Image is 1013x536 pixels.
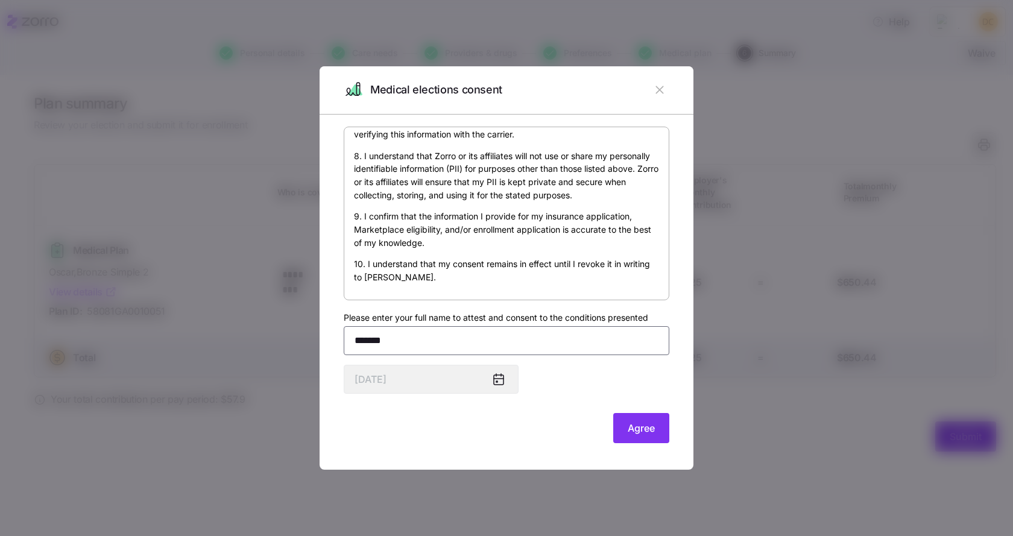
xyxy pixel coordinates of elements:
[354,257,659,283] p: 10. I understand that my consent remains in effect until I revoke it in writing to [PERSON_NAME].
[354,210,659,249] p: 9. I confirm that the information I provide for my insurance application, Marketplace eligibility...
[370,81,502,99] span: Medical elections consent
[628,421,655,435] span: Agree
[344,311,648,324] label: Please enter your full name to attest and consent to the conditions presented
[354,150,659,202] p: 8. I understand that Zorro or its affiliates will not use or share my personally identifiable inf...
[344,365,519,394] input: MM/DD/YYYY
[613,413,669,443] button: Agree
